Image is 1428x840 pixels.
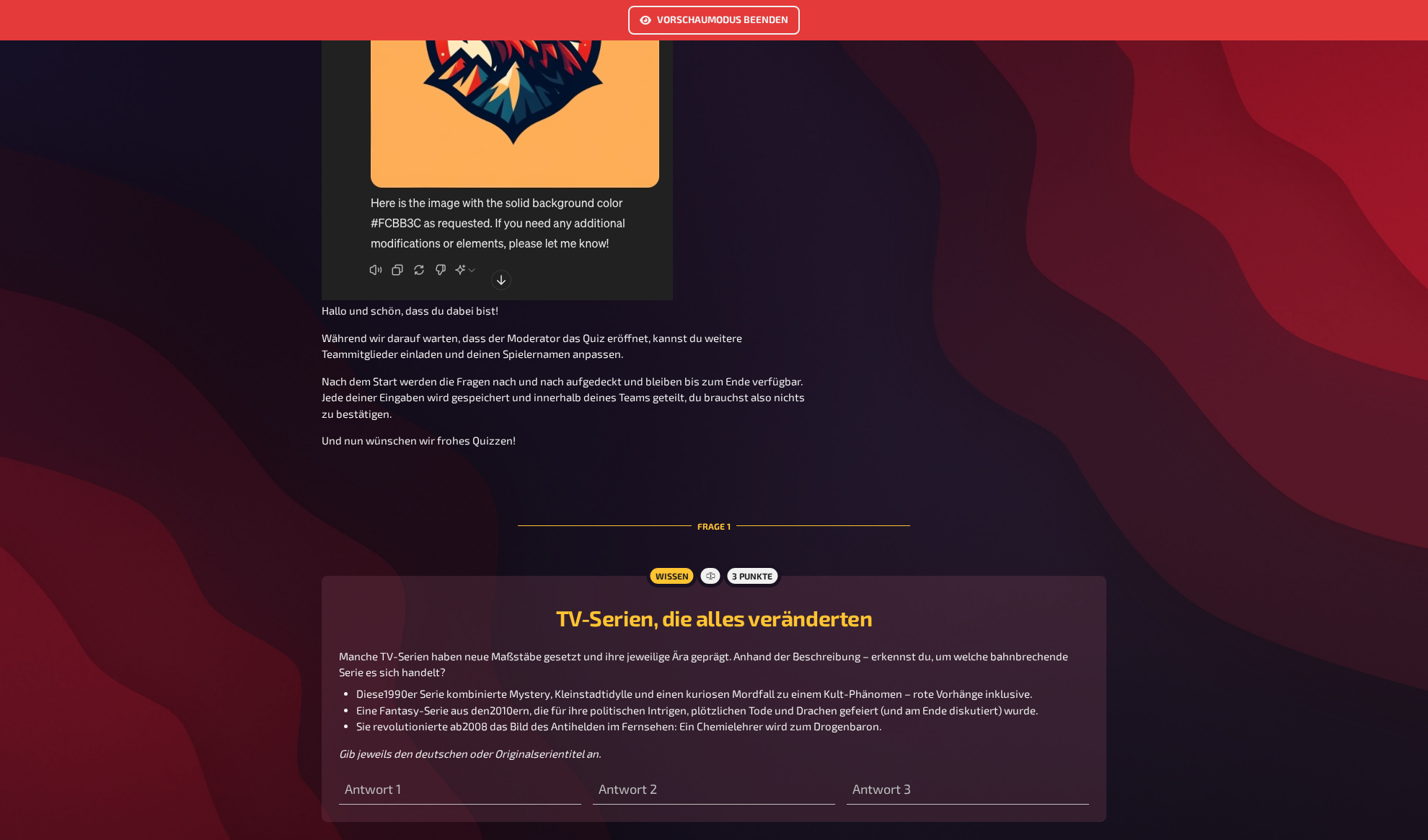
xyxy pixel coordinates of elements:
span: Nach dem Start werden die Fragen nach und nach aufgedeckt und bleiben bis zum Ende verfügbar. Jed... [322,375,807,420]
span: Sie revolutionierte ab2008 das Bild des Antihelden im Fernsehen: Ein Chemielehrer wird zum Drogen... [356,719,881,732]
span: Und nun wünschen wir frohes Quizzen! [322,434,516,447]
div: Wissen [646,564,697,587]
input: Antwort 2 [593,776,835,805]
span: Während wir darauf warten, dass der Moderator das Quiz eröffnet, kannst du weitere Teammitglieder... [322,331,744,361]
div: 3 Punkte [723,564,781,587]
div: Frage 1 [518,485,910,567]
span: Hallo und schön, dass du dabei bist! [322,304,498,317]
span: Eine Fantasy-Serie aus den2010ern, die für ihre politischen Intrigen, plötzlichen Tode und Drache... [356,704,1038,717]
a: Vorschaumodus beenden [628,6,800,35]
span: Manche TV-Serien haben neue Maßstäbe gesetzt und ihre jeweilige Ära geprägt. Anhand der Beschreib... [339,649,1070,679]
span: Diese1990er Serie kombinierte Mystery, Kleinstadtidylle und einen kuriosen Mordfall zu einem Kult... [356,687,1032,700]
input: Antwort 1 [339,776,581,805]
input: Antwort 3 [847,776,1089,805]
h2: TV-Serien, die alles veränderten [339,605,1089,631]
span: Gib jeweils den deutschen oder Originalserientitel an. [339,747,601,760]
